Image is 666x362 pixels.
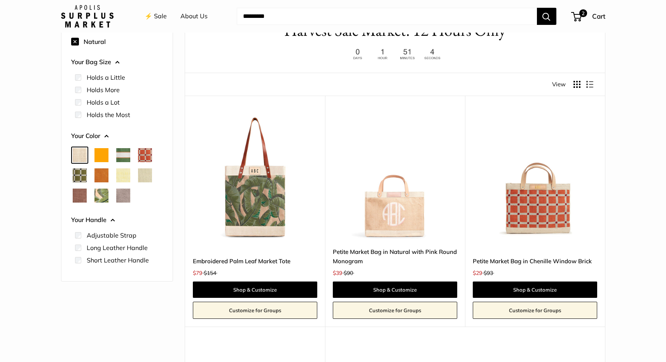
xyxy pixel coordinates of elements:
button: Search [537,8,556,25]
a: ⚡️ Sale [145,10,167,22]
a: Petite Market Bag in Chenille Window Brick [473,257,597,266]
button: Orange [94,148,108,162]
img: Petite Market Bag in Chenille Window Brick [473,115,597,240]
div: Natural [71,35,163,48]
a: Petite Market Bag in Chenille Window BrickPetite Market Bag in Chenille Window Brick [473,115,597,240]
img: Embroidered Palm Leaf Market Tote [193,115,317,240]
button: Your Color [71,130,163,142]
label: Holds a Little [87,73,125,82]
button: Chenille Window Brick [138,148,152,162]
a: Customize for Groups [193,302,317,319]
label: Holds More [87,85,120,94]
button: Chenille Window Sage [73,168,87,182]
span: $154 [204,269,216,276]
span: 2 [579,9,587,17]
a: Customize for Groups [333,302,457,319]
a: description_Make it yours with monogram.Petite Market Bag in Natural with Pink Round Monogram [333,115,457,240]
button: Cognac [94,168,108,182]
button: Natural [73,148,87,162]
button: Mustang [73,189,87,203]
label: Holds a Lot [87,98,120,107]
span: $90 [344,269,353,276]
label: Holds the Most [87,110,130,119]
span: $79 [193,269,202,276]
img: 12 hours only. Ends at 8pm [346,47,444,62]
span: Cart [592,12,605,20]
button: Mint Sorbet [138,168,152,182]
button: Palm Leaf [94,189,108,203]
img: Apolis: Surplus Market [61,5,114,28]
span: $29 [473,269,482,276]
a: Embroidered Palm Leaf Market Tote [193,257,317,266]
label: Adjustable Strap [87,231,136,240]
a: Customize for Groups [473,302,597,319]
button: Your Bag Size [71,56,163,68]
button: Display products as grid [573,81,580,88]
a: Shop & Customize [473,282,597,298]
input: Search... [237,8,537,25]
label: Short Leather Handle [87,255,149,265]
a: About Us [180,10,208,22]
a: Petite Market Bag in Natural with Pink Round Monogram [333,247,457,266]
button: Daisy [116,168,130,182]
span: $93 [484,269,493,276]
button: Display products as list [586,81,593,88]
a: Shop & Customize [333,282,457,298]
button: Taupe [116,189,130,203]
span: View [552,79,566,90]
a: Shop & Customize [193,282,317,298]
a: 2 Cart [572,10,605,23]
span: $39 [333,269,342,276]
label: Long Leather Handle [87,243,148,252]
button: Court Green [116,148,130,162]
img: description_Make it yours with monogram. [333,115,457,240]
a: Embroidered Palm Leaf Market Totedescription_A multi-layered motif with eight varying thread colors. [193,115,317,240]
button: Your Handle [71,214,163,226]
